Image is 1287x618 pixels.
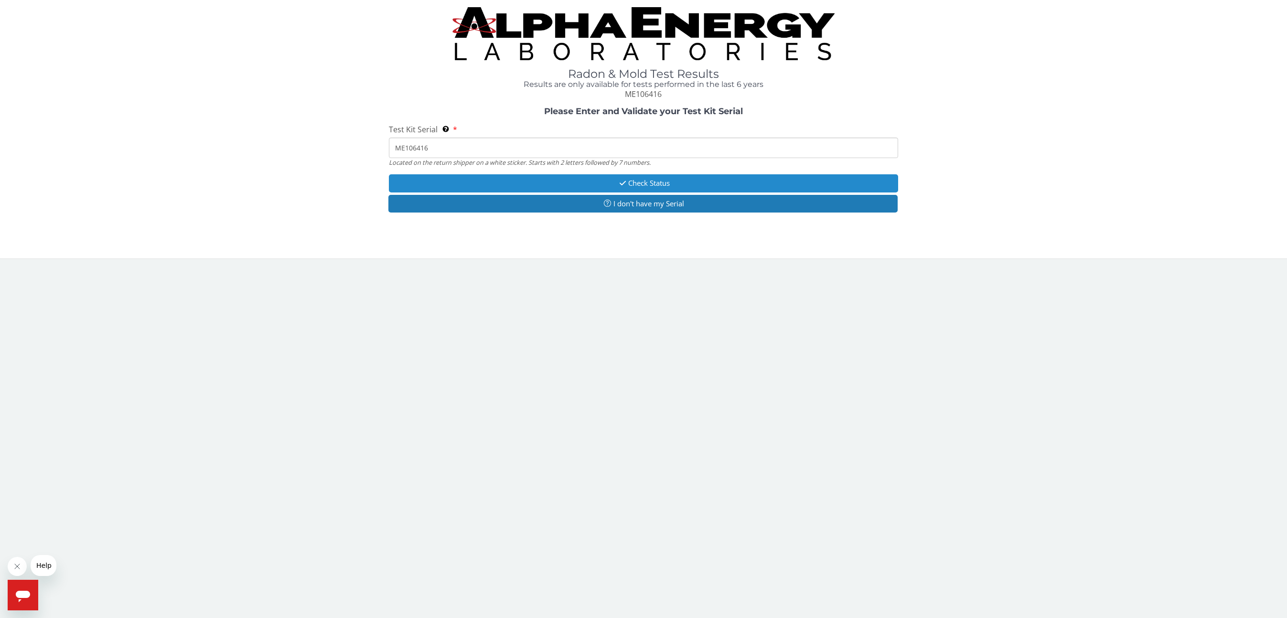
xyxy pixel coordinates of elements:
img: TightCrop.jpg [452,7,835,60]
iframe: Button to launch messaging window [8,580,38,610]
span: Test Kit Serial [389,124,438,135]
button: I don't have my Serial [388,195,898,213]
div: Located on the return shipper on a white sticker. Starts with 2 letters followed by 7 numbers. [389,158,898,167]
iframe: Close message [8,557,27,576]
h1: Radon & Mold Test Results [389,68,898,80]
strong: Please Enter and Validate your Test Kit Serial [544,106,743,117]
button: Check Status [389,174,898,192]
span: ME106416 [625,89,662,99]
iframe: Message from company [31,555,56,576]
h4: Results are only available for tests performed in the last 6 years [389,80,898,89]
